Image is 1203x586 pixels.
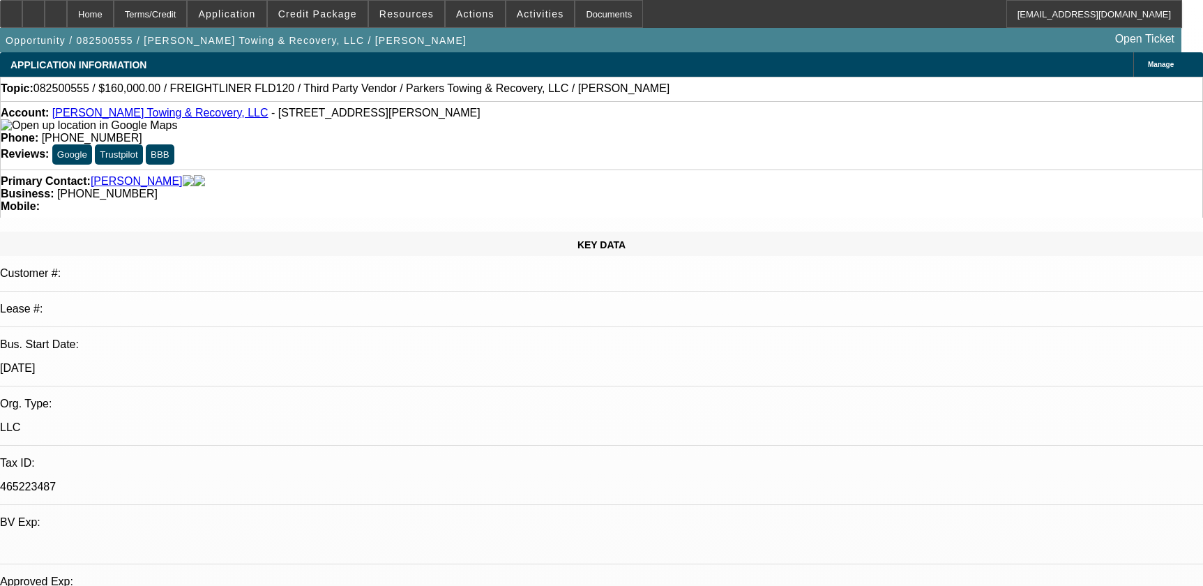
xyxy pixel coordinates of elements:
span: - [STREET_ADDRESS][PERSON_NAME] [271,107,481,119]
strong: Mobile: [1,200,40,212]
button: Resources [369,1,444,27]
span: Actions [456,8,494,20]
strong: Business: [1,188,54,200]
a: [PERSON_NAME] [91,175,183,188]
span: Manage [1148,61,1174,68]
span: Opportunity / 082500555 / [PERSON_NAME] Towing & Recovery, LLC / [PERSON_NAME] [6,35,467,46]
img: Open up location in Google Maps [1,119,177,132]
span: KEY DATA [577,239,626,250]
img: facebook-icon.png [183,175,194,188]
strong: Account: [1,107,49,119]
button: Actions [446,1,505,27]
span: 082500555 / $160,000.00 / FREIGHTLINER FLD120 / Third Party Vendor / Parkers Towing & Recovery, L... [33,82,669,95]
button: BBB [146,144,174,165]
a: Open Ticket [1110,27,1180,51]
strong: Topic: [1,82,33,95]
span: Resources [379,8,434,20]
span: [PHONE_NUMBER] [57,188,158,200]
span: [PHONE_NUMBER] [42,132,142,144]
span: APPLICATION INFORMATION [10,59,146,70]
span: Credit Package [278,8,357,20]
strong: Phone: [1,132,38,144]
a: [PERSON_NAME] Towing & Recovery, LLC [52,107,268,119]
span: Application [198,8,255,20]
strong: Primary Contact: [1,175,91,188]
button: Activities [506,1,575,27]
span: Activities [517,8,564,20]
button: Google [52,144,92,165]
strong: Reviews: [1,148,49,160]
button: Application [188,1,266,27]
button: Trustpilot [95,144,142,165]
a: View Google Maps [1,119,177,131]
img: linkedin-icon.png [194,175,205,188]
button: Credit Package [268,1,368,27]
